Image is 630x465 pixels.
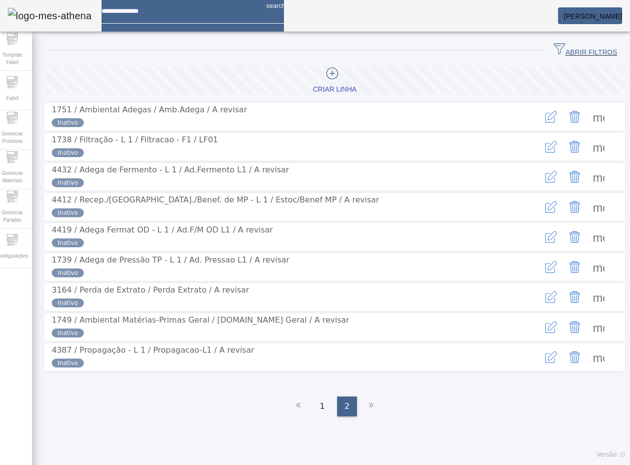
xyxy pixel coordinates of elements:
[52,345,254,355] span: 4387 / Propagação - L 1 / Propagacao-L1 / A revisar
[563,165,587,189] button: Delete
[58,148,78,157] span: Inativo
[546,41,625,59] button: ABRIR FILTROS
[563,255,587,279] button: Delete
[44,66,625,95] button: Criar linha
[52,255,289,265] span: 1739 / Adega de Pressão TP - L 1 / Ad. Pressao L1 / A revisar
[596,451,625,458] span: Versão: ()
[3,92,21,105] span: Fabril
[587,195,610,219] button: Mais
[58,268,78,277] span: Inativo
[58,178,78,187] span: Inativo
[563,345,587,369] button: Delete
[52,165,289,174] span: 4432 / Adega de Fermento - L 1 / Ad.Fermento L1 / A revisar
[52,285,249,295] span: 3164 / Perda de Extrato / Perda Extrato / A revisar
[313,85,357,95] div: Criar linha
[52,225,273,234] span: 4419 / Adega Fermat OD - L 1 / Ad.F/M OD L1 / A revisar
[564,12,622,20] span: [PERSON_NAME]
[587,225,610,249] button: Mais
[563,285,587,309] button: Delete
[587,105,610,129] button: Mais
[587,255,610,279] button: Mais
[587,165,610,189] button: Mais
[587,135,610,159] button: Mais
[320,400,325,412] span: 1
[8,8,92,24] img: logo-mes-athena
[58,299,78,307] span: Inativo
[52,105,247,114] span: 1751 / Ambiental Adegas / Amb.Adega / A revisar
[554,43,617,58] span: ABRIR FILTROS
[563,225,587,249] button: Delete
[52,135,218,144] span: 1738 / Filtração - L 1 / Filtracao - F1 / LF01
[563,135,587,159] button: Delete
[58,359,78,367] span: Inativo
[58,118,78,127] span: Inativo
[58,238,78,247] span: Inativo
[587,345,610,369] button: Mais
[563,105,587,129] button: Delete
[563,195,587,219] button: Delete
[563,315,587,339] button: Delete
[587,315,610,339] button: Mais
[52,315,350,325] span: 1749 / Ambiental Matérias-Primas Geral / [DOMAIN_NAME] Geral / A revisar
[587,285,610,309] button: Mais
[58,329,78,337] span: Inativo
[58,208,78,217] span: Inativo
[52,195,379,204] span: 4412 / Recep./[GEOGRAPHIC_DATA]./Benef. de MP - L 1 / Estoc/Benef MP / A revisar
